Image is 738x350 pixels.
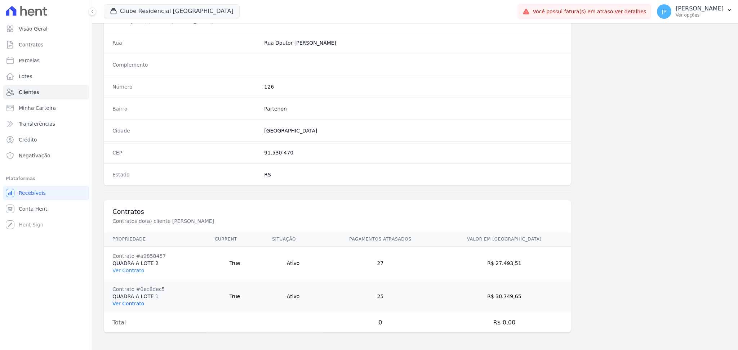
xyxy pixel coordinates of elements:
[263,280,323,313] td: Ativo
[112,268,144,273] a: Ver Contrato
[19,89,39,96] span: Clientes
[112,149,258,156] dt: CEP
[206,247,263,280] td: True
[263,247,323,280] td: Ativo
[438,247,571,280] td: R$ 27.493,51
[112,207,562,216] h3: Contratos
[3,85,89,99] a: Clientes
[3,69,89,84] a: Lotes
[19,57,40,64] span: Parcelas
[104,4,240,18] button: Clube Residencial [GEOGRAPHIC_DATA]
[112,83,258,90] dt: Número
[6,174,86,183] div: Plataformas
[206,232,263,247] th: Current
[112,61,258,68] dt: Complemento
[112,301,144,306] a: Ver Contrato
[264,127,562,134] dd: [GEOGRAPHIC_DATA]
[662,9,667,14] span: JP
[19,152,50,159] span: Negativação
[19,73,32,80] span: Lotes
[676,5,724,12] p: [PERSON_NAME]
[19,25,48,32] span: Visão Geral
[533,8,646,15] span: Você possui fatura(s) em atraso.
[323,280,438,313] td: 25
[615,9,646,14] a: Ver detalhes
[3,148,89,163] a: Negativação
[19,205,47,212] span: Conta Hent
[3,186,89,200] a: Recebíveis
[264,149,562,156] dd: 91.530-470
[19,120,55,127] span: Transferências
[104,280,206,313] td: QUADRA A LOTE 1
[264,171,562,178] dd: RS
[112,105,258,112] dt: Bairro
[438,313,571,332] td: R$ 0,00
[104,247,206,280] td: QUADRA A LOTE 2
[263,232,323,247] th: Situação
[264,83,562,90] dd: 126
[264,105,562,112] dd: Partenon
[651,1,738,22] button: JP [PERSON_NAME] Ver opções
[438,280,571,313] td: R$ 30.749,65
[3,22,89,36] a: Visão Geral
[3,117,89,131] a: Transferências
[3,37,89,52] a: Contratos
[19,104,56,112] span: Minha Carteira
[3,202,89,216] a: Conta Hent
[3,53,89,68] a: Parcelas
[19,189,46,197] span: Recebíveis
[323,247,438,280] td: 27
[112,286,197,293] div: Contrato #0ec8dec5
[112,127,258,134] dt: Cidade
[438,232,571,247] th: Valor em [GEOGRAPHIC_DATA]
[19,136,37,143] span: Crédito
[206,280,263,313] td: True
[323,232,438,247] th: Pagamentos Atrasados
[112,217,355,225] p: Contratos do(a) cliente [PERSON_NAME]
[676,12,724,18] p: Ver opções
[19,41,43,48] span: Contratos
[112,252,197,260] div: Contrato #a9858457
[3,133,89,147] a: Crédito
[112,39,258,46] dt: Rua
[323,313,438,332] td: 0
[112,171,258,178] dt: Estado
[3,101,89,115] a: Minha Carteira
[104,313,206,332] td: Total
[264,39,562,46] dd: Rua Doutor [PERSON_NAME]
[104,232,206,247] th: Propriedade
